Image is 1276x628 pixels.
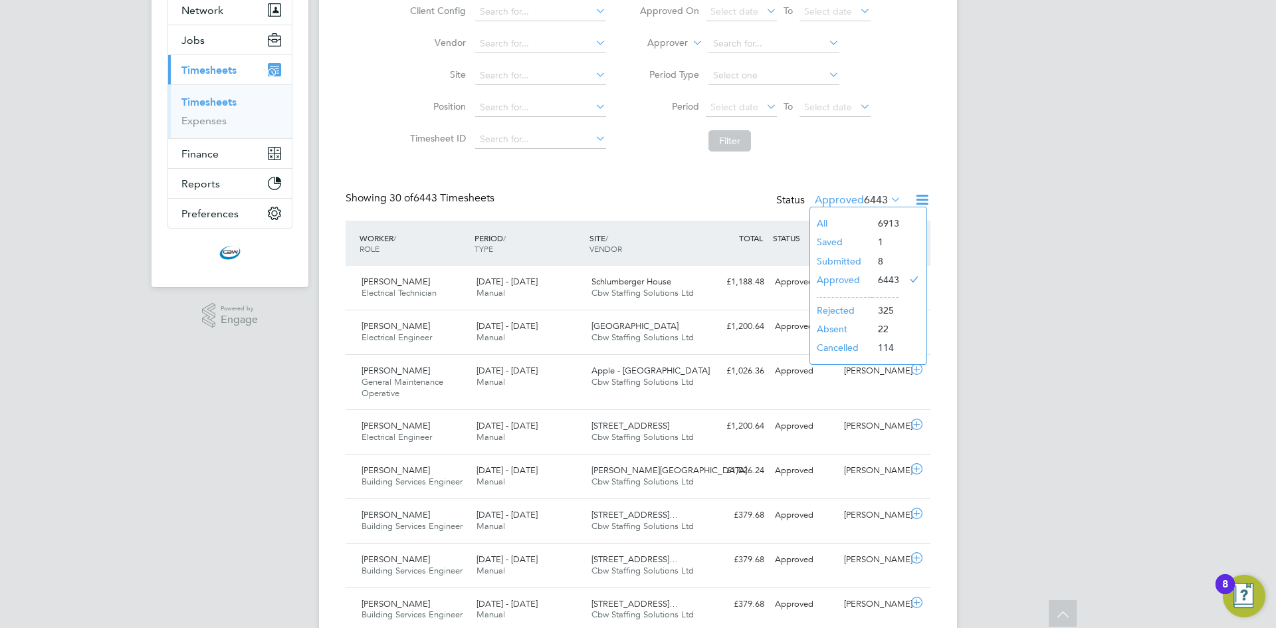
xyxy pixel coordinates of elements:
[362,420,430,431] span: [PERSON_NAME]
[589,243,622,254] span: VENDOR
[406,132,466,144] label: Timesheet ID
[810,270,871,289] li: Approved
[477,565,505,576] span: Manual
[219,242,241,263] img: cbwstaffingsolutions-logo-retina.png
[586,226,701,261] div: SITE
[770,271,839,293] div: Approved
[362,287,437,298] span: Electrical Technician
[477,509,538,520] span: [DATE] - [DATE]
[406,5,466,17] label: Client Config
[591,276,671,287] span: Schlumberger House
[591,287,694,298] span: Cbw Staffing Solutions Ltd
[770,360,839,382] div: Approved
[591,520,694,532] span: Cbw Staffing Solutions Ltd
[362,609,463,620] span: Building Services Engineer
[167,242,292,263] a: Go to home page
[864,193,888,207] span: 6443
[700,504,770,526] div: £379.68
[770,415,839,437] div: Approved
[362,332,432,343] span: Electrical Engineer
[700,360,770,382] div: £1,026.36
[591,598,678,609] span: [STREET_ADDRESS]…
[202,303,259,328] a: Powered byEngage
[362,476,463,487] span: Building Services Engineer
[1223,575,1265,617] button: Open Resource Center, 8 new notifications
[591,420,669,431] span: [STREET_ADDRESS]
[362,554,430,565] span: [PERSON_NAME]
[168,139,292,168] button: Finance
[839,504,908,526] div: [PERSON_NAME]
[181,148,219,160] span: Finance
[360,243,379,254] span: ROLE
[471,226,586,261] div: PERIOD
[639,68,699,80] label: Period Type
[776,191,904,210] div: Status
[591,476,694,487] span: Cbw Staffing Solutions Ltd
[362,520,463,532] span: Building Services Engineer
[871,233,899,251] li: 1
[810,233,871,251] li: Saved
[477,598,538,609] span: [DATE] - [DATE]
[406,37,466,49] label: Vendor
[362,376,443,399] span: General Maintenance Operative
[810,320,871,338] li: Absent
[362,431,432,443] span: Electrical Engineer
[810,252,871,270] li: Submitted
[168,199,292,228] button: Preferences
[839,360,908,382] div: [PERSON_NAME]
[362,465,430,476] span: [PERSON_NAME]
[810,301,871,320] li: Rejected
[475,98,606,117] input: Search for...
[168,55,292,84] button: Timesheets
[700,549,770,571] div: £379.68
[181,177,220,190] span: Reports
[181,96,237,108] a: Timesheets
[591,609,694,620] span: Cbw Staffing Solutions Ltd
[780,2,797,19] span: To
[1222,584,1228,601] div: 8
[477,276,538,287] span: [DATE] - [DATE]
[221,314,258,326] span: Engage
[871,214,899,233] li: 6913
[475,35,606,53] input: Search for...
[804,5,852,17] span: Select date
[477,420,538,431] span: [DATE] - [DATE]
[700,460,770,482] div: £1,026.24
[710,5,758,17] span: Select date
[362,365,430,376] span: [PERSON_NAME]
[477,287,505,298] span: Manual
[591,431,694,443] span: Cbw Staffing Solutions Ltd
[475,3,606,21] input: Search for...
[739,233,763,243] span: TOTAL
[181,207,239,220] span: Preferences
[477,554,538,565] span: [DATE] - [DATE]
[708,66,839,85] input: Select one
[708,35,839,53] input: Search for...
[362,509,430,520] span: [PERSON_NAME]
[700,415,770,437] div: £1,200.64
[804,101,852,113] span: Select date
[591,565,694,576] span: Cbw Staffing Solutions Ltd
[362,598,430,609] span: [PERSON_NAME]
[406,100,466,112] label: Position
[700,593,770,615] div: £379.68
[770,226,839,250] div: STATUS
[591,332,694,343] span: Cbw Staffing Solutions Ltd
[477,465,538,476] span: [DATE] - [DATE]
[591,509,678,520] span: [STREET_ADDRESS]…
[477,320,538,332] span: [DATE] - [DATE]
[839,549,908,571] div: [PERSON_NAME]
[591,376,694,387] span: Cbw Staffing Solutions Ltd
[770,504,839,526] div: Approved
[477,365,538,376] span: [DATE] - [DATE]
[770,549,839,571] div: Approved
[475,66,606,85] input: Search for...
[871,270,899,289] li: 6443
[591,320,679,332] span: [GEOGRAPHIC_DATA]
[871,320,899,338] li: 22
[181,34,205,47] span: Jobs
[839,415,908,437] div: [PERSON_NAME]
[181,4,223,17] span: Network
[700,316,770,338] div: £1,200.64
[362,565,463,576] span: Building Services Engineer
